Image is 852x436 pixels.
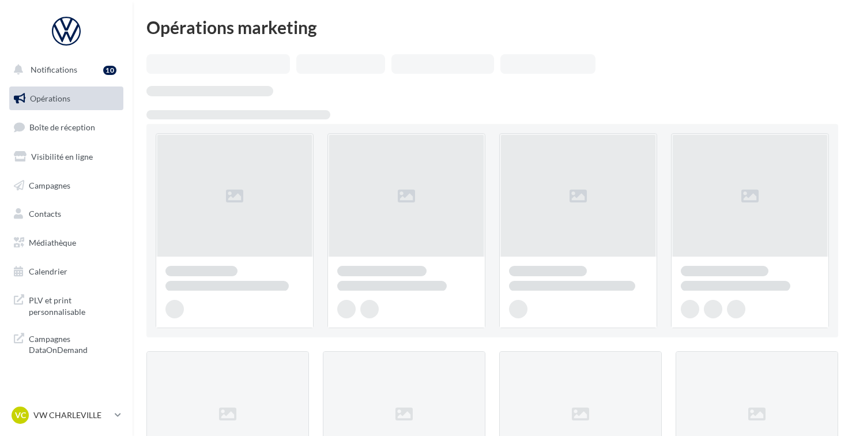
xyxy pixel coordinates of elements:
[146,18,838,36] div: Opérations marketing
[31,65,77,74] span: Notifications
[29,209,61,219] span: Contacts
[29,122,95,132] span: Boîte de réception
[7,174,126,198] a: Campagnes
[7,145,126,169] a: Visibilité en ligne
[29,292,119,317] span: PLV et print personnalisable
[9,404,123,426] a: VC VW CHARLEVILLE
[103,66,116,75] div: 10
[7,58,121,82] button: Notifications 10
[7,115,126,140] a: Boîte de réception
[31,152,93,161] span: Visibilité en ligne
[29,180,70,190] span: Campagnes
[7,326,126,360] a: Campagnes DataOnDemand
[15,409,26,421] span: VC
[29,331,119,356] span: Campagnes DataOnDemand
[29,238,76,247] span: Médiathèque
[29,266,67,276] span: Calendrier
[7,288,126,322] a: PLV et print personnalisable
[7,260,126,284] a: Calendrier
[7,202,126,226] a: Contacts
[33,409,110,421] p: VW CHARLEVILLE
[30,93,70,103] span: Opérations
[7,87,126,111] a: Opérations
[7,231,126,255] a: Médiathèque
